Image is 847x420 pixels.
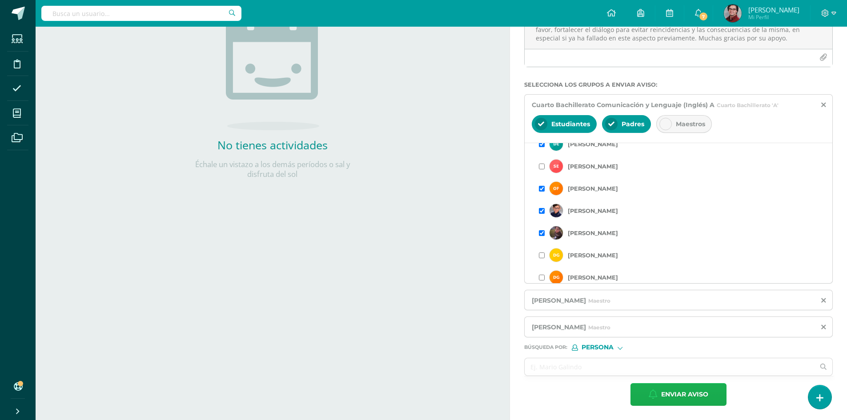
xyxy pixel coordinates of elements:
span: Mi Perfil [748,13,799,21]
div: [object Object] [572,344,638,351]
span: Estudiantes [551,120,590,128]
img: student [550,248,563,262]
span: Maestro [588,297,610,304]
img: student [550,204,563,217]
img: no_activities.png [226,5,319,130]
span: [PERSON_NAME] [532,323,586,331]
h2: No tienes actividades [184,137,361,152]
img: student [550,137,563,151]
label: [PERSON_NAME] [568,163,618,170]
label: [PERSON_NAME] [568,208,618,214]
span: Maestros [676,120,705,128]
label: [PERSON_NAME] [568,274,618,281]
input: Ej. Mario Galindo [525,358,815,376]
span: 7 [698,12,708,21]
label: [PERSON_NAME] [568,185,618,192]
span: Persona [582,345,614,350]
span: Padres [622,120,644,128]
img: student [550,182,563,195]
textarea: Buenos días. [DATE] en el horario del bloque [PERSON_NAME] (10:50 - 11:35) los estudiantes de la ... [525,4,832,49]
span: Cuarto Bachillerato Comunicación y Lenguaje (Inglés) A [532,101,715,109]
label: [PERSON_NAME] [568,252,618,259]
img: student [550,160,563,173]
span: Maestro [588,324,610,331]
img: student [550,271,563,284]
label: [PERSON_NAME] [568,141,618,148]
img: student [550,226,563,240]
span: Cuarto Bachillerato 'A' [717,102,779,108]
label: [PERSON_NAME] [568,230,618,236]
span: [PERSON_NAME] [532,296,586,304]
img: c9a93b4e3ae5c871dba39c2d8a78a895.png [724,4,742,22]
span: Búsqueda por : [524,345,567,350]
p: Échale un vistazo a los demás períodos o sal y disfruta del sol [184,160,361,179]
button: Enviar aviso [630,383,727,406]
span: Enviar aviso [661,384,708,405]
input: Busca un usuario... [41,6,241,21]
span: [PERSON_NAME] [748,5,799,14]
label: Selecciona los grupos a enviar aviso : [524,81,833,88]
